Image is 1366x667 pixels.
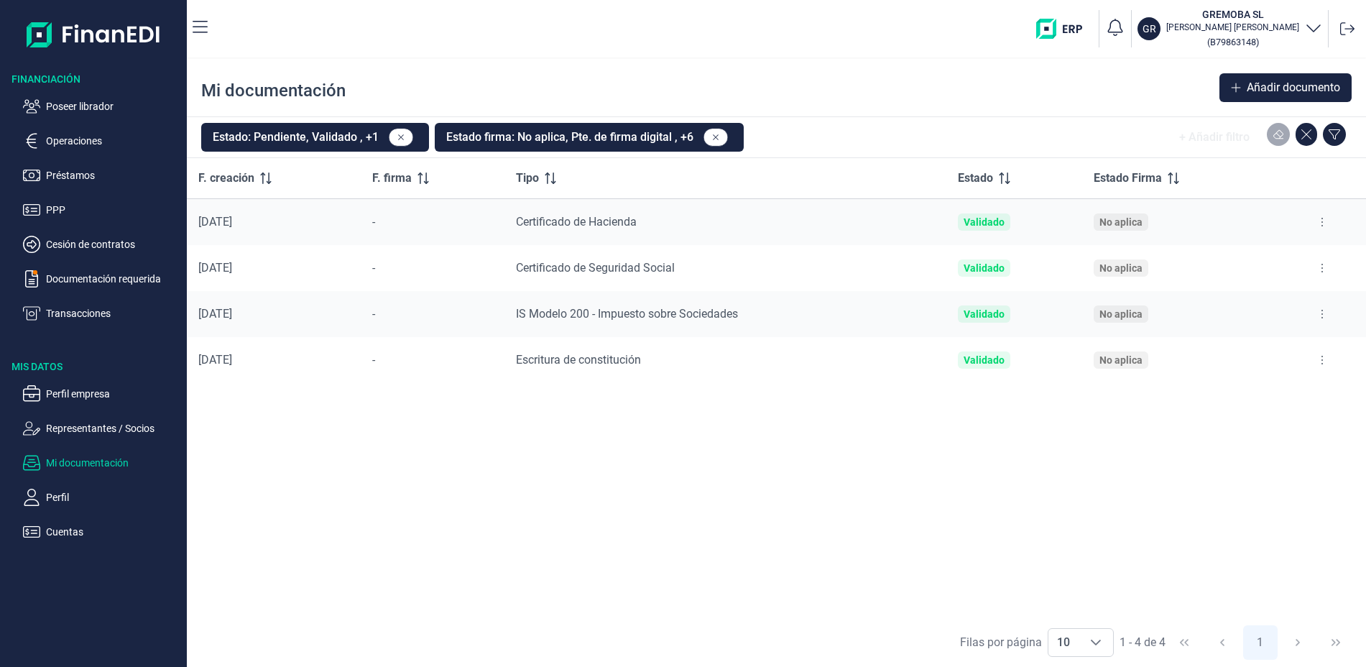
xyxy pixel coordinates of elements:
span: IS Modelo 200 - Impuesto sobre Sociedades [516,307,738,321]
div: Choose [1079,629,1113,656]
button: Perfil empresa [23,385,181,402]
button: Estado firma: No aplica, Pte. de firma digital , +6 [435,123,744,152]
small: Copiar cif [1207,37,1259,47]
p: Cesión de contratos [46,236,181,253]
div: Validado [964,308,1005,320]
span: Estado Firma [1094,170,1162,187]
span: Certificado de Hacienda [516,215,637,229]
div: No aplica [1099,354,1143,366]
p: Operaciones [46,132,181,149]
p: [PERSON_NAME] [PERSON_NAME] [1166,22,1299,33]
button: Operaciones [23,132,181,149]
button: Estado: Pendiente, Validado , +1 [201,123,429,152]
span: F. firma [372,170,412,187]
div: No aplica [1099,216,1143,228]
span: Escritura de constitución [516,353,641,367]
div: [DATE] [198,353,349,367]
button: Poseer librador [23,98,181,115]
p: Préstamos [46,167,181,184]
p: Poseer librador [46,98,181,115]
div: [DATE] [198,261,349,275]
span: Estado [958,170,993,187]
p: Documentación requerida [46,270,181,287]
div: No aplica [1099,262,1143,274]
p: Transacciones [46,305,181,322]
p: PPP [46,201,181,218]
img: Logo de aplicación [27,11,161,57]
button: Perfil [23,489,181,506]
h3: GREMOBA SL [1166,7,1299,22]
div: - [372,215,493,229]
p: Cuentas [46,523,181,540]
button: Añadir documento [1219,73,1352,102]
button: Cuentas [23,523,181,540]
div: - [372,261,493,275]
div: - [372,307,493,321]
button: Last Page [1319,625,1353,660]
span: Añadir documento [1247,79,1340,96]
span: Certificado de Seguridad Social [516,261,675,275]
div: - [372,353,493,367]
div: Filas por página [960,634,1042,651]
button: Next Page [1280,625,1315,660]
button: First Page [1167,625,1201,660]
p: Perfil empresa [46,385,181,402]
div: [DATE] [198,215,349,229]
button: Representantes / Socios [23,420,181,437]
button: Transacciones [23,305,181,322]
p: Representantes / Socios [46,420,181,437]
p: Perfil [46,489,181,506]
span: 1 - 4 de 4 [1120,637,1166,648]
p: GR [1143,22,1156,36]
button: Documentación requerida [23,270,181,287]
div: Validado [964,262,1005,274]
button: Previous Page [1205,625,1240,660]
img: erp [1036,19,1093,39]
button: Page 1 [1243,625,1278,660]
div: [DATE] [198,307,349,321]
span: F. creación [198,170,254,187]
button: Mi documentación [23,454,181,471]
button: PPP [23,201,181,218]
button: Cesión de contratos [23,236,181,253]
div: Validado [964,354,1005,366]
button: GRGREMOBA SL[PERSON_NAME] [PERSON_NAME](B79863148) [1137,7,1322,50]
div: No aplica [1099,308,1143,320]
span: 10 [1048,629,1079,656]
span: Tipo [516,170,539,187]
div: Validado [964,216,1005,228]
button: Préstamos [23,167,181,184]
p: Mi documentación [46,454,181,471]
div: Mi documentación [201,79,346,102]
